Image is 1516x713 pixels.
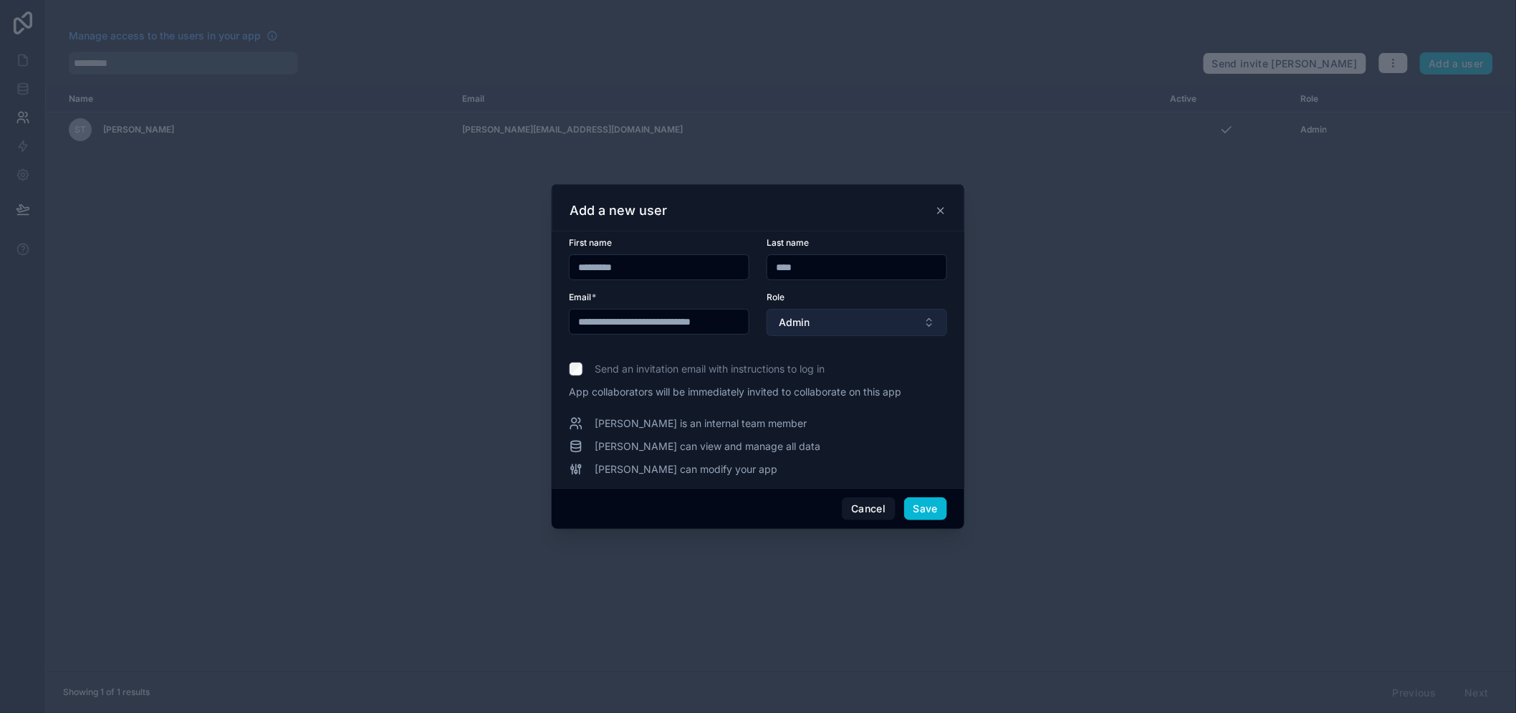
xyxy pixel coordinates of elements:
[842,497,895,520] button: Cancel
[595,362,825,376] span: Send an invitation email with instructions to log in
[595,439,820,454] span: [PERSON_NAME] can view and manage all data
[595,462,777,477] span: [PERSON_NAME] can modify your app
[904,497,947,520] button: Save
[767,292,785,302] span: Role
[569,362,583,376] input: Send an invitation email with instructions to log in
[767,309,947,336] button: Select Button
[595,416,807,431] span: [PERSON_NAME] is an internal team member
[569,385,947,399] span: App collaborators will be immediately invited to collaborate on this app
[570,202,667,219] h3: Add a new user
[569,237,612,248] span: First name
[779,315,810,330] span: Admin
[569,292,591,302] span: Email
[767,237,809,248] span: Last name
